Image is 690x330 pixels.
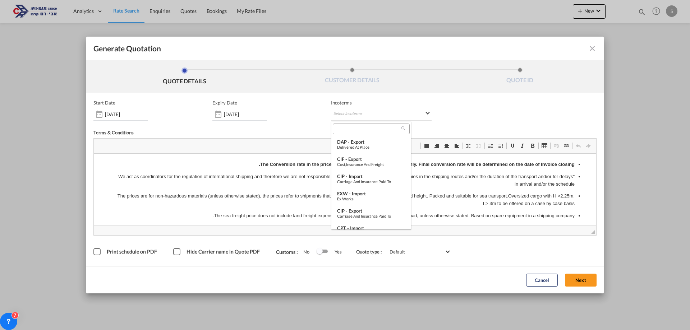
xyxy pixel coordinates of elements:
[337,214,405,218] div: Carriage and Insurance Paid to
[337,156,405,162] div: CIF - export
[337,225,405,231] div: CPT - import
[337,173,405,179] div: CIP - import
[337,179,405,184] div: Carriage and Insurance Paid to
[337,208,405,214] div: CIP - export
[337,191,405,196] div: EXW - import
[22,59,481,66] p: The sea freight price does not include land freight expenses abroad and/or other expenses abroad,...
[337,196,405,201] div: Ex Works
[401,126,406,131] md-icon: icon-magnify
[22,39,481,54] p: The prices are for non-hazardous materials (unless otherwise stated), the prices refer to shipmen...
[165,8,481,13] strong: The Conversion rate in the price quote is for the date of the quote only. Final conversion rate w...
[337,139,405,145] div: DAP - export
[337,145,405,149] div: Delivered at Place
[337,162,405,167] div: Cost,Insurance and Freight
[22,19,481,34] p: "We act as coordinators for the regulation of international shipping and therefore we are not res...
[22,71,481,78] p: The sea transport prices are subject to the prices of the shipping companies and may change accor...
